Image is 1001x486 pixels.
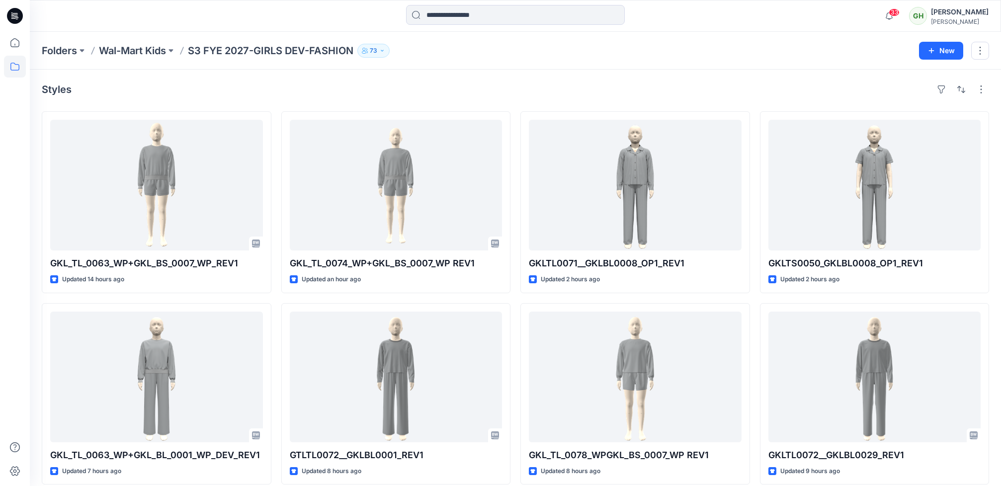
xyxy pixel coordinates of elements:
[290,120,502,250] a: GKL_TL_0074_WP+GKL_BS_0007_WP REV1
[62,466,121,477] p: Updated 7 hours ago
[62,274,124,285] p: Updated 14 hours ago
[529,312,742,442] a: GKL_TL_0078_WPGKL_BS_0007_WP REV1
[357,44,390,58] button: 73
[290,448,502,462] p: GTLTL0072__GKLBL0001_REV1
[909,7,927,25] div: GH
[529,120,742,250] a: GKLTL0071__GKLBL0008_OP1_REV1
[529,256,742,270] p: GKLTL0071__GKLBL0008_OP1_REV1
[768,448,981,462] p: GKLTL0072__GKLBL0029_REV1
[931,6,989,18] div: [PERSON_NAME]
[919,42,963,60] button: New
[541,274,600,285] p: Updated 2 hours ago
[290,256,502,270] p: GKL_TL_0074_WP+GKL_BS_0007_WP REV1
[780,274,839,285] p: Updated 2 hours ago
[768,256,981,270] p: GKLTS0050_GKLBL0008_OP1_REV1
[50,312,263,442] a: GKL_TL_0063_WP+GKL_BL_0001_WP_DEV_REV1
[42,83,72,95] h4: Styles
[931,18,989,25] div: [PERSON_NAME]
[768,312,981,442] a: GKLTL0072__GKLBL0029_REV1
[889,8,900,16] span: 33
[541,466,600,477] p: Updated 8 hours ago
[529,448,742,462] p: GKL_TL_0078_WPGKL_BS_0007_WP REV1
[780,466,840,477] p: Updated 9 hours ago
[50,256,263,270] p: GKL_TL_0063_WP+GKL_BS_0007_WP_REV1
[50,120,263,250] a: GKL_TL_0063_WP+GKL_BS_0007_WP_REV1
[42,44,77,58] a: Folders
[290,312,502,442] a: GTLTL0072__GKLBL0001_REV1
[302,274,361,285] p: Updated an hour ago
[99,44,166,58] a: Wal-Mart Kids
[188,44,353,58] p: S3 FYE 2027-GIRLS DEV-FASHION
[302,466,361,477] p: Updated 8 hours ago
[370,45,377,56] p: 73
[50,448,263,462] p: GKL_TL_0063_WP+GKL_BL_0001_WP_DEV_REV1
[768,120,981,250] a: GKLTS0050_GKLBL0008_OP1_REV1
